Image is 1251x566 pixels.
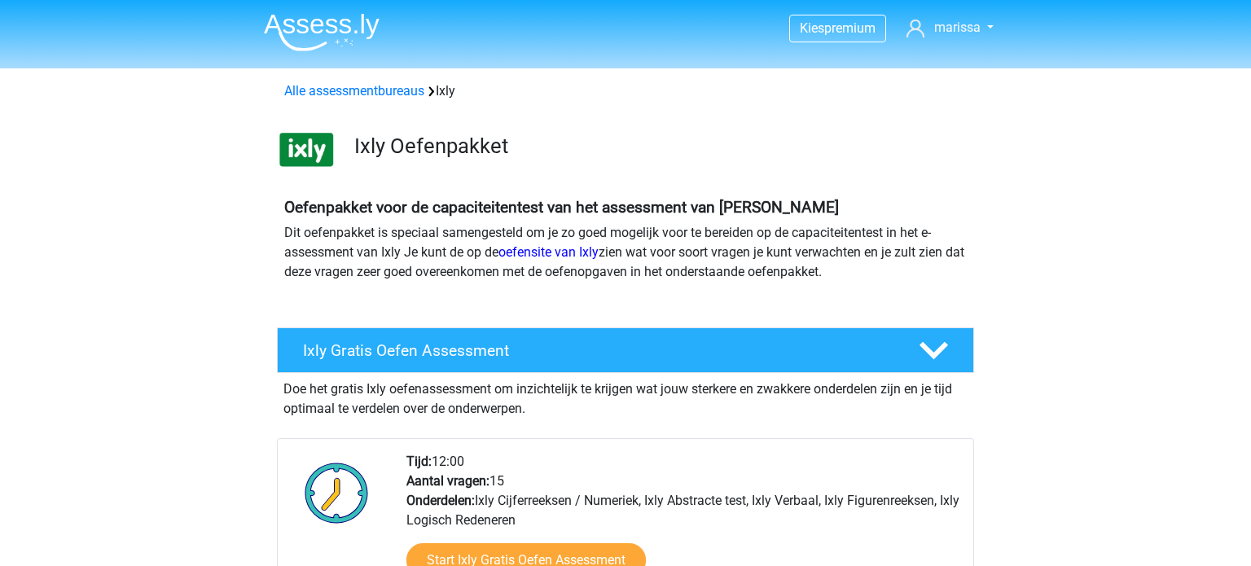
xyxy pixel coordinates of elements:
[354,134,961,159] h3: Ixly Oefenpakket
[278,81,973,101] div: Ixly
[498,244,599,260] a: oefensite van Ixly
[406,493,475,508] b: Onderdelen:
[278,121,336,178] img: ixly.png
[296,452,378,533] img: Klok
[900,18,1000,37] a: marissa
[284,223,967,282] p: Dit oefenpakket is speciaal samengesteld om je zo goed mogelijk voor te bereiden op de capaciteit...
[270,327,981,373] a: Ixly Gratis Oefen Assessment
[790,17,885,39] a: Kiespremium
[824,20,876,36] span: premium
[934,20,981,35] span: marissa
[406,454,432,469] b: Tijd:
[406,473,489,489] b: Aantal vragen:
[800,20,824,36] span: Kies
[277,373,974,419] div: Doe het gratis Ixly oefenassessment om inzichtelijk te krijgen wat jouw sterkere en zwakkere onde...
[303,341,893,360] h4: Ixly Gratis Oefen Assessment
[284,83,424,99] a: Alle assessmentbureaus
[264,13,380,51] img: Assessly
[284,198,839,217] b: Oefenpakket voor de capaciteitentest van het assessment van [PERSON_NAME]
